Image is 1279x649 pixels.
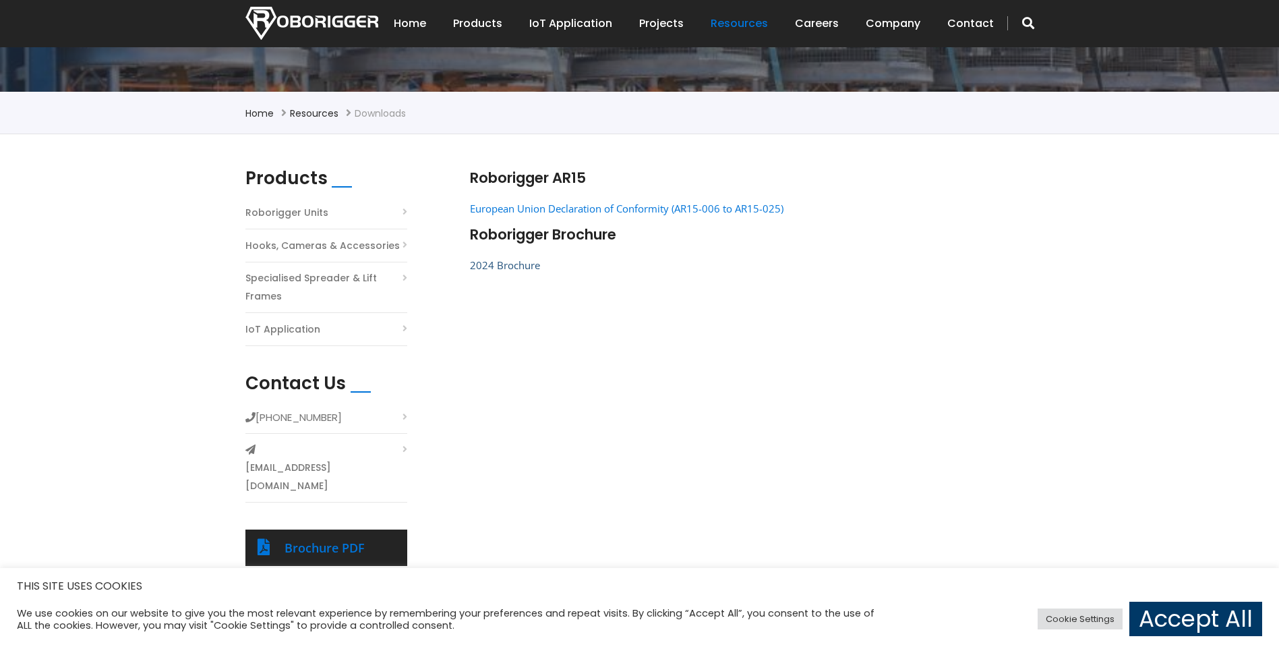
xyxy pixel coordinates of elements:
a: IoT Application [245,320,320,339]
a: 2024 Brochure [470,258,540,272]
a: Projects [639,3,684,45]
li: [PHONE_NUMBER] [245,408,407,434]
a: Roborigger Units [245,204,328,222]
a: Hooks, Cameras & Accessories [245,237,400,255]
a: Careers [795,3,839,45]
a: Resources [711,3,768,45]
a: Home [245,107,274,120]
a: Products [453,3,502,45]
div: We use cookies on our website to give you the most relevant experience by remembering your prefer... [17,607,889,631]
img: Nortech [245,7,378,40]
a: Company [866,3,920,45]
h3: Roborigger AR15 [470,168,991,188]
a: Home [394,3,426,45]
h3: Roborigger Brochure [470,225,991,244]
h2: Products [245,168,328,189]
a: Contact [947,3,994,45]
h2: Contact Us [245,373,346,394]
a: IoT Application [529,3,612,45]
li: Downloads [355,105,406,121]
a: Cookie Settings [1038,609,1123,629]
a: [EMAIL_ADDRESS][DOMAIN_NAME] [245,459,407,495]
a: Resources [290,107,338,120]
a: Accept All [1129,602,1262,636]
a: Specialised Spreader & Lift Frames [245,269,407,306]
a: Brochure PDF [285,540,365,556]
h5: THIS SITE USES COOKIES [17,577,1262,595]
a: European Union Declaration of Conformity (AR15-006 to AR15-025) [470,202,783,215]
